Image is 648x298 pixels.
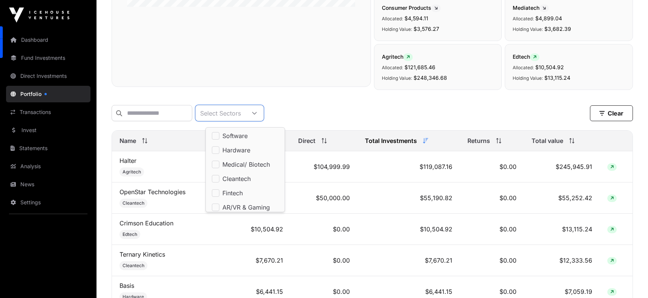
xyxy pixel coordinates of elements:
td: $55,252.42 [524,182,600,214]
td: $50,000.00 [291,182,358,214]
span: $3,682.39 [544,26,571,32]
li: Cleantech [207,172,283,185]
span: Holding Value: [513,75,543,81]
td: $10,504.92 [357,214,460,245]
span: Fintech [222,190,243,196]
a: OpenStar Technologies [119,188,185,196]
span: Allocated: [513,65,534,70]
a: Halter [119,157,136,164]
button: Clear [590,105,633,121]
td: $0.00 [291,214,358,245]
span: $13,115.24 [544,74,570,81]
span: Cleantech [123,200,144,206]
a: Statements [6,140,90,157]
span: Medical/ Biotech [222,161,270,167]
span: Cleantech [222,176,251,182]
td: $0.00 [460,245,524,276]
td: $12,333.56 [524,245,600,276]
td: $104,999.99 [291,151,358,182]
td: $55,190.82 [357,182,460,214]
span: Total value [532,136,563,145]
a: Basis [119,282,134,289]
span: Name [119,136,136,145]
a: Portfolio [6,86,90,102]
span: Edtech [513,53,539,60]
div: Select Sectors [196,105,245,121]
span: Mediatech [513,5,549,11]
span: $4,899.04 [535,15,562,21]
li: Hardware [207,143,283,157]
span: Edtech [123,231,137,237]
span: Cleantech [123,263,144,269]
img: Icehouse Ventures Logo [9,8,69,23]
span: Allocated: [382,16,403,21]
td: $10,504.92 [228,214,290,245]
span: Holding Value: [382,75,412,81]
td: $245,945.91 [524,151,600,182]
td: $7,670.21 [228,245,290,276]
span: Holding Value: [513,26,543,32]
a: Direct Investments [6,68,90,84]
span: Allocated: [513,16,534,21]
span: Agritech [123,169,141,175]
li: AR/VR & Gaming [207,201,283,214]
td: $13,115.24 [524,214,600,245]
td: $119,087.16 [357,151,460,182]
span: $3,576.27 [414,26,439,32]
a: Crimson Education [119,219,173,227]
a: Dashboard [6,32,90,48]
span: Software [222,133,248,139]
td: $0.00 [460,151,524,182]
span: Direct [298,136,316,145]
span: Agritech [382,53,413,60]
span: $10,504.92 [535,64,564,70]
span: $121,685.46 [404,64,435,70]
a: Settings [6,194,90,211]
span: Hardware [222,147,250,153]
span: Holding Value: [382,26,412,32]
a: News [6,176,90,193]
span: $248,346.68 [414,74,447,81]
iframe: Chat Widget [610,262,648,298]
a: Fund Investments [6,50,90,66]
span: Allocated: [382,65,403,70]
span: $4,594.11 [404,15,428,21]
a: Ternary Kinetics [119,251,165,258]
span: Returns [467,136,490,145]
a: Invest [6,122,90,138]
li: Software [207,129,283,143]
td: $0.00 [460,182,524,214]
a: Analysis [6,158,90,175]
td: $7,670.21 [357,245,460,276]
a: Transactions [6,104,90,120]
ul: Option List [206,128,285,273]
span: AR/VR & Gaming [222,204,270,210]
span: Total Investments [365,136,417,145]
li: Fintech [207,186,283,200]
li: Medical/ Biotech [207,158,283,171]
td: $0.00 [291,245,358,276]
td: $0.00 [460,214,524,245]
span: Consumer Products [382,5,441,11]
